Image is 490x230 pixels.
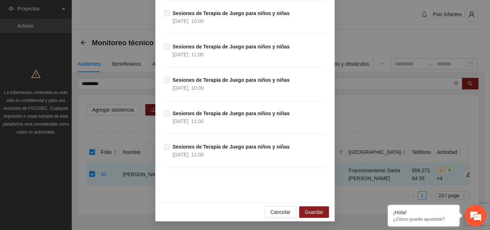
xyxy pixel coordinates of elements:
[270,208,291,216] span: Cancelar
[173,85,188,91] span: [DATE]
[173,18,188,24] span: [DATE]
[173,111,290,116] strong: Sesiones de Terapia de Juego para niños y niñas
[305,208,323,216] span: Guardar
[173,44,290,50] strong: Sesiones de Terapia de Juego para niños y niñas
[173,52,188,57] span: [DATE]
[173,10,290,16] strong: Sesiones de Terapia de Juego para niños y niñas
[37,37,121,46] div: Chatee con nosotros ahora
[191,118,204,124] span: 11:00
[393,210,454,215] div: ¡Hola!
[173,144,290,150] strong: Sesiones de Terapia de Juego para niños y niñas
[265,206,296,218] button: Cancelar
[173,152,188,158] span: [DATE]
[191,52,204,57] span: 11:00
[173,118,188,124] span: [DATE]
[173,77,290,83] strong: Sesiones de Terapia de Juego para niños y niñas
[191,152,204,158] span: 11:00
[191,85,204,91] span: 10:00
[118,4,135,21] div: Minimizar ventana de chat en vivo
[299,206,329,218] button: Guardar
[4,154,137,179] textarea: Escriba su mensaje y pulse “Intro”
[42,75,99,147] span: Estamos en línea.
[191,18,204,24] span: 10:00
[393,216,454,222] p: ¿Cómo puedo ayudarte?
